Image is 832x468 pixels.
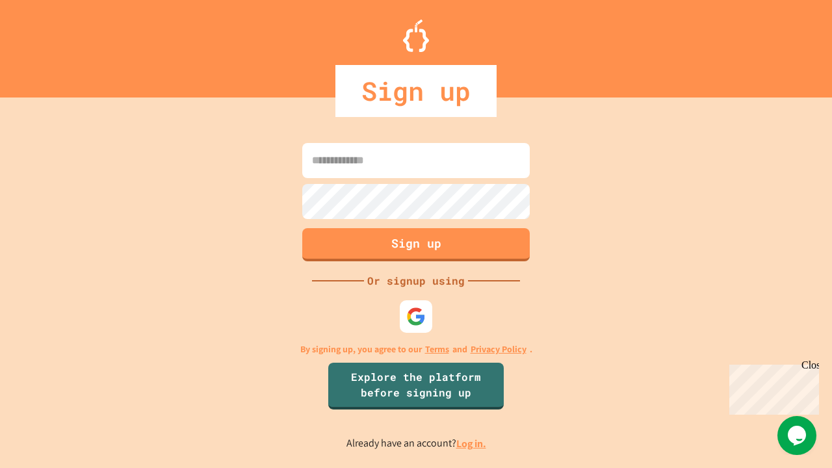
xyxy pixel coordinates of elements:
[346,435,486,452] p: Already have an account?
[302,228,530,261] button: Sign up
[406,307,426,326] img: google-icon.svg
[471,343,526,356] a: Privacy Policy
[5,5,90,83] div: Chat with us now!Close
[364,273,468,289] div: Or signup using
[777,416,819,455] iframe: chat widget
[300,343,532,356] p: By signing up, you agree to our and .
[328,363,504,409] a: Explore the platform before signing up
[425,343,449,356] a: Terms
[724,359,819,415] iframe: chat widget
[456,437,486,450] a: Log in.
[403,19,429,52] img: Logo.svg
[335,65,497,117] div: Sign up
